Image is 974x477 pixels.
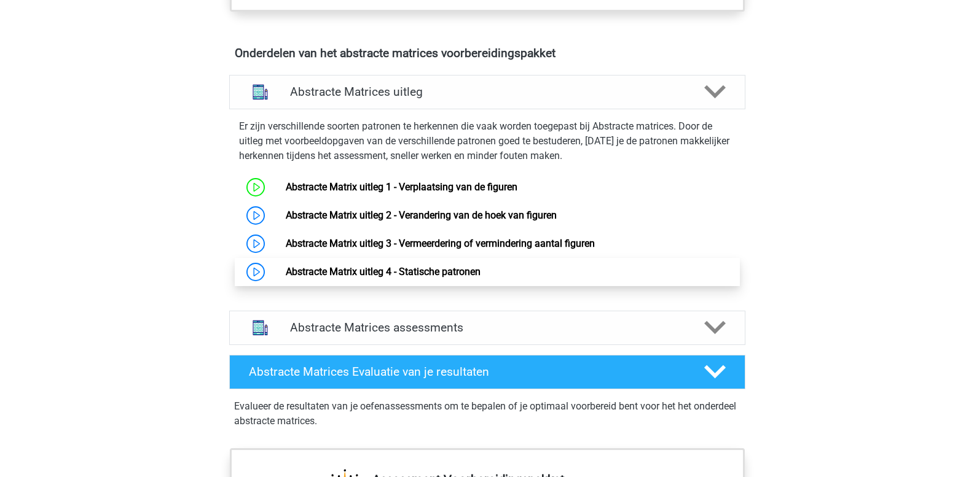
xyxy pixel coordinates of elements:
a: Abstracte Matrix uitleg 3 - Vermeerdering of vermindering aantal figuren [286,238,595,249]
img: abstracte matrices uitleg [245,76,276,107]
h4: Abstracte Matrices uitleg [290,85,685,99]
a: Abstracte Matrix uitleg 4 - Statische patronen [286,266,481,277]
p: Evalueer de resultaten van je oefenassessments om te bepalen of je optimaal voorbereid bent voor ... [234,399,740,429]
p: Er zijn verschillende soorten patronen te herkennen die vaak worden toegepast bij Abstracte matri... [239,119,736,163]
h4: Abstracte Matrices assessments [290,320,685,335]
a: uitleg Abstracte Matrices uitleg [224,75,750,109]
a: Abstracte Matrix uitleg 2 - Verandering van de hoek van figuren [286,209,557,221]
a: assessments Abstracte Matrices assessments [224,311,750,345]
h4: Abstracte Matrices Evaluatie van je resultaten [249,365,685,379]
img: abstracte matrices assessments [245,312,276,343]
h4: Onderdelen van het abstracte matrices voorbereidingspakket [235,46,740,60]
a: Abstracte Matrix uitleg 1 - Verplaatsing van de figuren [286,181,517,193]
a: Abstracte Matrices Evaluatie van je resultaten [224,355,750,389]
